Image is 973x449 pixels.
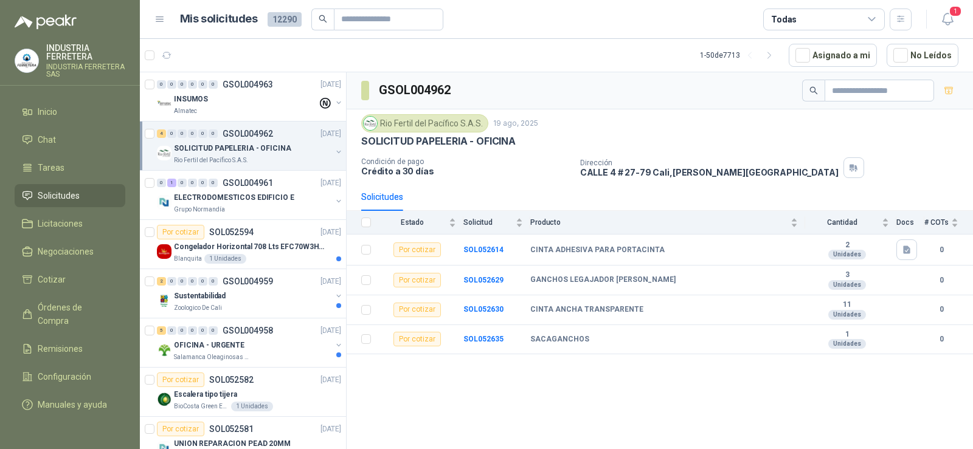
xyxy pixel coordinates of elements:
[209,326,218,335] div: 0
[361,114,488,132] div: Rio Fertil del Pacífico S.A.S.
[157,225,204,239] div: Por cotizar
[157,277,166,286] div: 2
[924,218,949,227] span: # COTs
[188,326,197,335] div: 0
[771,13,797,26] div: Todas
[15,240,125,263] a: Negociaciones
[174,303,222,313] p: Zoologico De Cali
[463,211,530,235] th: Solicitud
[157,372,204,387] div: Por cotizar
[319,15,327,23] span: search
[167,277,176,286] div: 0
[38,189,80,202] span: Solicitudes
[320,374,341,386] p: [DATE]
[178,277,187,286] div: 0
[223,277,273,286] p: GSOL004959
[463,335,504,343] b: SOL052635
[198,129,207,138] div: 0
[15,128,125,151] a: Chat
[188,129,197,138] div: 0
[320,227,341,238] p: [DATE]
[204,254,246,264] div: 1 Unidades
[178,326,187,335] div: 0
[157,274,344,313] a: 2 0 0 0 0 0 GSOL004959[DATE] Company LogoSustentabilidadZoologico De Cali
[209,375,254,384] p: SOL052582
[174,402,229,411] p: BioCosta Green Energy S.A.S
[887,44,958,67] button: No Leídos
[46,63,125,78] p: INDUSTRIA FERRETERA SAS
[393,332,441,346] div: Por cotizar
[924,244,958,256] b: 0
[38,245,94,258] span: Negociaciones
[924,334,958,345] b: 0
[463,245,504,254] b: SOL052614
[463,305,504,314] b: SOL052630
[157,129,166,138] div: 4
[805,330,889,340] b: 1
[320,423,341,435] p: [DATE]
[805,270,889,280] b: 3
[828,310,866,320] div: Unidades
[393,242,441,257] div: Por cotizar
[157,179,166,187] div: 0
[167,80,176,89] div: 0
[198,277,207,286] div: 0
[828,250,866,259] div: Unidades
[174,241,325,253] p: Congelador Horizontal 708 Lts EFC70W3HTW Blanco Modelo EFC70W3HTW Código 501967
[15,337,125,360] a: Remisiones
[157,244,171,259] img: Company Logo
[178,179,187,187] div: 0
[198,179,207,187] div: 0
[174,94,208,105] p: INSUMOS
[167,129,176,138] div: 0
[157,195,171,210] img: Company Logo
[805,300,889,310] b: 11
[378,211,463,235] th: Estado
[209,80,218,89] div: 0
[157,293,171,308] img: Company Logo
[174,205,225,214] p: Grupo Normandía
[15,268,125,291] a: Cotizar
[937,9,958,30] button: 1
[530,335,589,344] b: SACAGANCHOS
[700,46,779,65] div: 1 - 50 de 7713
[463,218,513,227] span: Solicitud
[157,146,171,160] img: Company Logo
[174,352,251,362] p: Salamanca Oleaginosas SAS
[174,156,248,165] p: Rio Fertil del Pacífico S.A.S.
[157,343,171,357] img: Company Logo
[38,161,64,174] span: Tareas
[15,15,77,29] img: Logo peakr
[361,166,570,176] p: Crédito a 30 días
[157,323,344,362] a: 5 0 0 0 0 0 GSOL004958[DATE] Company LogoOFICINA - URGENTESalamanca Oleaginosas SAS
[493,118,538,129] p: 19 ago, 2025
[209,228,254,236] p: SOL052594
[157,126,344,165] a: 4 0 0 0 0 0 GSOL004962[DATE] Company LogoSOLICITUD PAPELERIA - OFICINARio Fertil del Pacífico S.A.S.
[896,211,924,235] th: Docs
[393,273,441,287] div: Por cotizar
[174,290,226,302] p: Sustentabilidad
[167,326,176,335] div: 0
[15,100,125,123] a: Inicio
[828,339,866,349] div: Unidades
[924,304,958,315] b: 0
[223,179,273,187] p: GSOL004961
[157,422,204,436] div: Por cotizar
[140,368,346,417] a: Por cotizarSOL052582[DATE] Company LogoEscalera tipo tijeraBioCosta Green Energy S.A.S1 Unidades
[828,280,866,290] div: Unidades
[378,218,446,227] span: Estado
[530,305,643,315] b: CINTA ANCHA TRANSPARENTE
[209,179,218,187] div: 0
[174,340,244,351] p: OFICINA - URGENTE
[38,133,56,146] span: Chat
[174,389,237,400] p: Escalera tipo tijera
[198,326,207,335] div: 0
[223,129,273,138] p: GSOL004962
[463,276,504,284] b: SOL052629
[180,10,258,28] h1: Mis solicitudes
[198,80,207,89] div: 0
[15,393,125,416] a: Manuales y ayuda
[320,177,341,189] p: [DATE]
[157,176,344,214] a: 0 1 0 0 0 0 GSOL004961[DATE] Company LogoELECTRODOMESTICOS EDIFICIO EGrupo Normandía
[188,80,197,89] div: 0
